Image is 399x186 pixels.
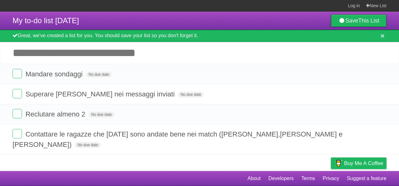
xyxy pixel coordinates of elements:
label: Done [13,109,22,118]
a: SaveThis List [331,14,386,27]
span: Contattare le ragazze che [DATE] sono andate bene nei match ([PERSON_NAME],[PERSON_NAME] e [PERSO... [13,130,343,148]
a: About [247,173,261,184]
span: No due date [86,72,112,77]
label: Done [13,69,22,78]
label: Done [13,129,22,138]
span: No due date [89,112,114,117]
span: No due date [178,92,204,97]
img: Buy me a coffee [334,158,343,168]
a: Terms [301,173,315,184]
span: Reclutare almeno 2 [25,110,87,118]
span: No due date [75,142,100,148]
span: Buy me a coffee [344,158,383,169]
span: My to-do list [DATE] [13,16,79,25]
span: Mandare sondaggi [25,70,84,78]
a: Privacy [323,173,339,184]
a: Developers [268,173,294,184]
span: Superare [PERSON_NAME] nei messaggi inviati [25,90,176,98]
b: This List [358,18,379,24]
a: Suggest a feature [347,173,386,184]
label: Done [13,89,22,98]
a: Buy me a coffee [331,158,386,169]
